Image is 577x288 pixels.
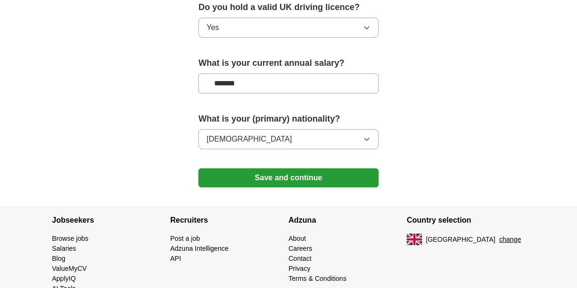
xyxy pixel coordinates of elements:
a: Terms & Conditions [288,275,346,282]
button: Save and continue [198,168,379,187]
img: UK flag [407,234,422,245]
a: API [170,255,181,262]
label: What is your current annual salary? [198,57,379,70]
h4: Country selection [407,207,525,234]
span: [DEMOGRAPHIC_DATA] [206,134,292,145]
a: Salaries [52,245,76,252]
a: About [288,235,306,242]
label: Do you hold a valid UK driving licence? [198,1,379,14]
a: ApplyIQ [52,275,76,282]
a: Blog [52,255,65,262]
a: Adzuna Intelligence [170,245,228,252]
button: Yes [198,18,379,38]
a: Browse jobs [52,235,88,242]
a: Contact [288,255,311,262]
span: [GEOGRAPHIC_DATA] [426,235,495,245]
button: change [499,235,521,245]
button: [DEMOGRAPHIC_DATA] [198,129,379,149]
a: Post a job [170,235,200,242]
a: Careers [288,245,312,252]
span: Yes [206,22,219,33]
label: What is your (primary) nationality? [198,113,379,125]
a: Privacy [288,265,310,272]
a: ValueMyCV [52,265,87,272]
